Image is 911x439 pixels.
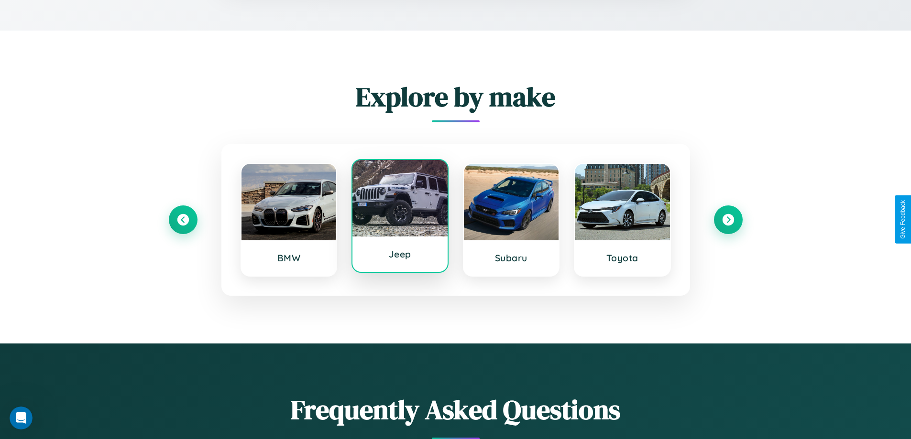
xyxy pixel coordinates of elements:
[584,252,660,264] h3: Toyota
[169,78,743,115] h2: Explore by make
[900,200,906,239] div: Give Feedback
[10,407,33,429] iframe: Intercom live chat
[251,252,327,264] h3: BMW
[473,252,549,264] h3: Subaru
[362,248,438,260] h3: Jeep
[169,391,743,428] h2: Frequently Asked Questions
